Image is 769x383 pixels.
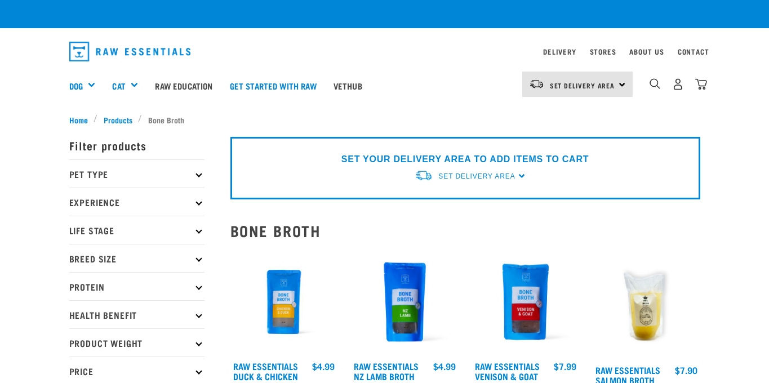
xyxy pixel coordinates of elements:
[529,79,544,89] img: van-moving.png
[69,244,205,272] p: Breed Size
[472,248,580,356] img: Raw Essentials Venison Goat Novel Protein Hypoallergenic Bone Broth Cats & Dogs
[69,114,700,126] nav: breadcrumbs
[672,78,684,90] img: user.png
[554,361,576,371] div: $7.99
[69,114,94,126] a: Home
[112,79,125,92] a: Cat
[221,63,325,108] a: Get started with Raw
[433,361,456,371] div: $4.99
[438,172,515,180] span: Set Delivery Area
[69,159,205,188] p: Pet Type
[60,37,709,66] nav: dropdown navigation
[354,363,419,378] a: Raw Essentials NZ Lamb Broth
[325,63,371,108] a: Vethub
[69,79,83,92] a: Dog
[69,114,88,126] span: Home
[69,300,205,328] p: Health Benefit
[230,248,338,356] img: RE Product Shoot 2023 Nov8793 1
[695,78,707,90] img: home-icon@2x.png
[341,153,589,166] p: SET YOUR DELIVERY AREA TO ADD ITEMS TO CART
[650,78,660,89] img: home-icon-1@2x.png
[69,188,205,216] p: Experience
[69,42,191,61] img: Raw Essentials Logo
[104,114,132,126] span: Products
[629,50,664,54] a: About Us
[230,222,700,239] h2: Bone Broth
[415,170,433,181] img: van-moving.png
[312,361,335,371] div: $4.99
[590,50,616,54] a: Stores
[543,50,576,54] a: Delivery
[550,83,615,87] span: Set Delivery Area
[97,114,138,126] a: Products
[69,216,205,244] p: Life Stage
[69,272,205,300] p: Protein
[69,131,205,159] p: Filter products
[595,367,660,382] a: Raw Essentials Salmon Broth
[69,328,205,357] p: Product Weight
[678,50,709,54] a: Contact
[146,63,221,108] a: Raw Education
[675,365,697,375] div: $7.90
[351,248,459,356] img: Raw Essentials New Zealand Lamb Bone Broth For Cats & Dogs
[593,248,700,359] img: Salmon Broth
